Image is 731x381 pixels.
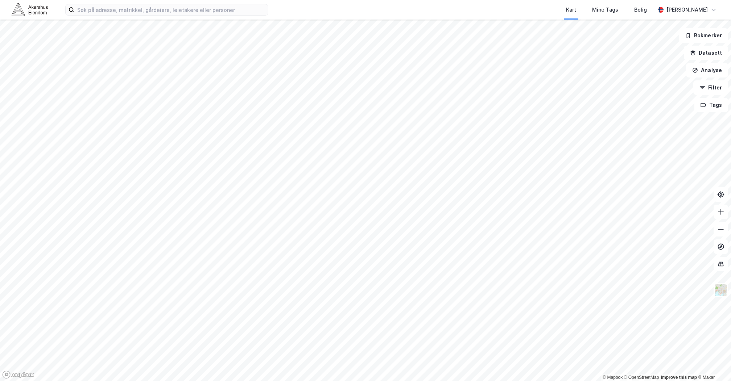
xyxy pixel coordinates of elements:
[695,346,731,381] div: Kontrollprogram for chat
[686,63,728,78] button: Analyse
[684,46,728,60] button: Datasett
[592,5,618,14] div: Mine Tags
[666,5,708,14] div: [PERSON_NAME]
[74,4,268,15] input: Søk på adresse, matrikkel, gårdeiere, leietakere eller personer
[693,80,728,95] button: Filter
[603,375,623,380] a: Mapbox
[2,370,34,379] a: Mapbox homepage
[694,98,728,112] button: Tags
[661,375,697,380] a: Improve this map
[679,28,728,43] button: Bokmerker
[634,5,647,14] div: Bolig
[12,3,48,16] img: akershus-eiendom-logo.9091f326c980b4bce74ccdd9f866810c.svg
[695,346,731,381] iframe: Chat Widget
[624,375,659,380] a: OpenStreetMap
[566,5,576,14] div: Kart
[714,283,728,297] img: Z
